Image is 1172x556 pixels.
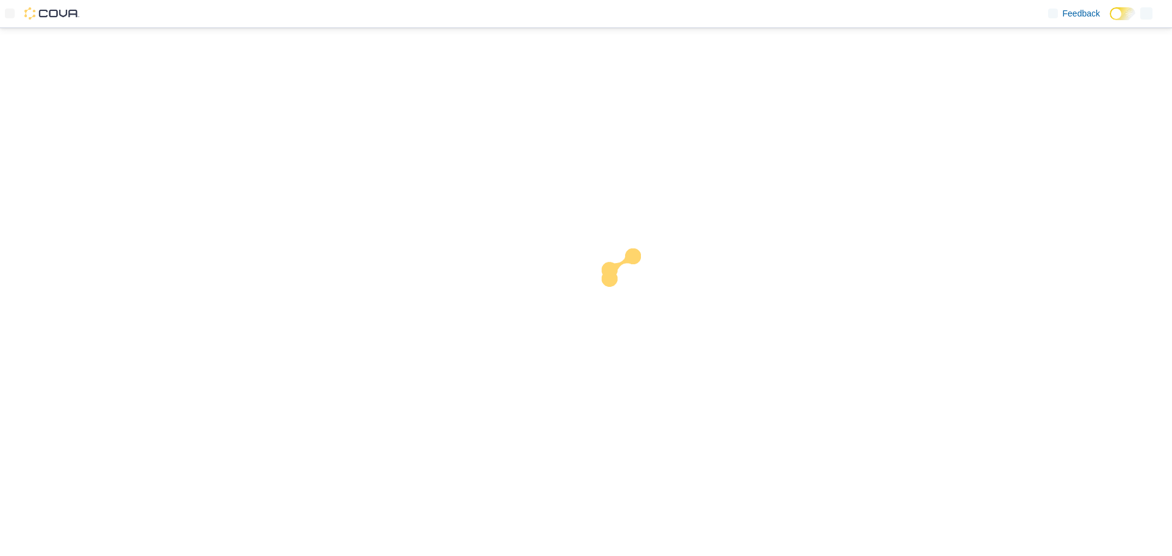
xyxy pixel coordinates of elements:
[1063,7,1100,20] span: Feedback
[1110,7,1135,20] input: Dark Mode
[1043,1,1105,26] a: Feedback
[24,7,79,20] img: Cova
[586,239,678,331] img: cova-loader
